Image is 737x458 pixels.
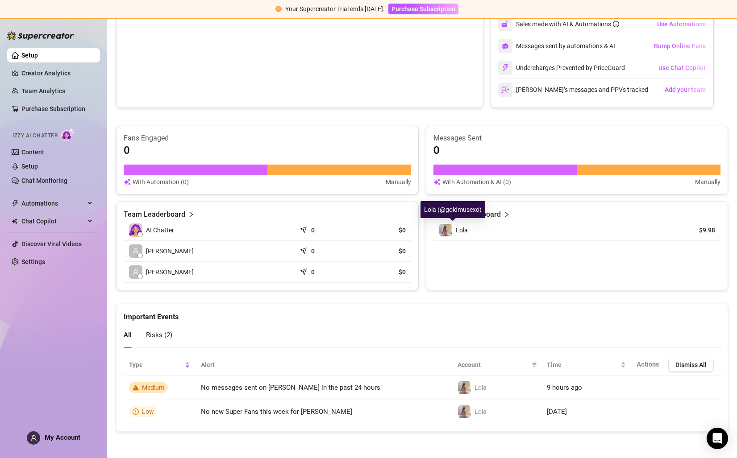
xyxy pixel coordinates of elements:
article: 0 [311,226,315,235]
span: user [30,435,37,441]
img: svg%3e [501,64,509,72]
article: Manually [695,177,720,187]
span: send [300,266,309,275]
span: Chat Copilot [21,214,85,228]
span: right [504,209,510,220]
article: $9.98 [675,226,715,235]
span: Your Supercreator Trial ends [DATE]. [285,5,385,12]
a: Settings [21,258,45,265]
span: Account [458,360,528,370]
span: Bump Online Fans [654,42,706,50]
a: Purchase Subscription [21,105,85,112]
img: AI Chatter [61,128,75,141]
span: right [188,209,194,220]
span: Lola [475,384,487,391]
article: With Automation & AI (0) [442,177,511,187]
span: Time [547,360,619,370]
span: Lola [475,408,487,415]
article: Fans Engaged [124,133,411,143]
span: send [300,224,309,233]
article: $0 [359,268,406,276]
a: Setup [21,163,38,170]
img: svg%3e [124,177,131,187]
span: Medium [142,384,164,391]
a: Purchase Subscription [388,5,458,12]
img: svg%3e [433,177,441,187]
div: [PERSON_NAME]’s messages and PPVs tracked [498,83,648,97]
span: Actions [637,360,659,368]
span: [PERSON_NAME] [146,246,194,256]
img: logo-BBDzfeDw.svg [7,31,74,40]
th: Type [124,354,196,376]
img: svg%3e [501,20,509,28]
span: [DATE] [547,408,567,416]
th: Alert [196,354,453,376]
div: Undercharges Prevented by PriceGuard [498,61,625,75]
span: Dismiss All [675,361,707,368]
span: info-circle [133,408,139,415]
span: filter [530,358,539,371]
img: Lola [458,405,471,418]
article: Manually [386,177,411,187]
img: izzy-ai-chatter-avatar-DDCN_rTZ.svg [129,223,142,237]
span: send [300,245,309,254]
span: filter [532,362,537,367]
span: warning [133,384,139,391]
img: Chat Copilot [12,218,17,224]
span: thunderbolt [12,200,19,207]
article: $0 [359,247,406,256]
span: user [133,269,139,275]
article: Messages Sent [433,133,721,143]
span: Use Automations [657,21,706,28]
span: Automations [21,196,85,210]
span: No messages sent on [PERSON_NAME] in the past 24 hours [201,384,380,392]
th: Time [541,354,631,376]
a: Setup [21,52,38,59]
button: Use Automations [657,17,706,31]
div: Sales made with AI & Automations [516,19,619,29]
span: Add your team [665,86,706,93]
a: Creator Analytics [21,66,93,80]
button: Purchase Subscription [388,4,458,14]
span: Type [129,360,183,370]
a: Team Analytics [21,87,65,95]
span: Low [142,408,154,415]
article: With Automation (0) [133,177,189,187]
span: Use Chat Copilot [658,64,706,71]
article: Team Leaderboard [124,209,185,220]
button: Bump Online Fans [654,39,706,53]
div: Open Intercom Messenger [707,428,728,449]
span: My Account [45,433,80,441]
img: Lola [439,224,452,236]
span: Lola [456,227,468,234]
span: No new Super Fans this week for [PERSON_NAME] [201,408,352,416]
span: 9 hours ago [547,384,582,392]
button: Use Chat Copilot [658,61,706,75]
a: Content [21,149,44,156]
span: [PERSON_NAME] [146,267,194,277]
img: svg%3e [501,86,509,94]
span: Izzy AI Chatter [12,132,58,140]
article: 0 [311,268,315,276]
img: Lola [458,381,471,394]
span: Risks ( 2 ) [146,331,172,339]
span: AI Chatter [146,225,174,235]
article: $0 [359,226,406,235]
span: info-circle [613,21,619,27]
button: Dismiss All [668,358,714,372]
a: Discover Viral Videos [21,240,82,248]
span: All [124,331,132,339]
div: Lola (@goldmusexo) [421,201,485,218]
div: Messages sent by automations & AI [498,39,615,53]
div: Important Events [124,304,720,322]
a: Chat Monitoring [21,177,67,184]
span: exclamation-circle [275,6,282,12]
img: svg%3e [502,42,509,50]
article: 0 [311,247,315,256]
button: Add your team [664,83,706,97]
article: 0 [124,143,130,157]
article: 0 [433,143,440,157]
span: user [133,248,139,254]
span: Purchase Subscription [391,5,455,12]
